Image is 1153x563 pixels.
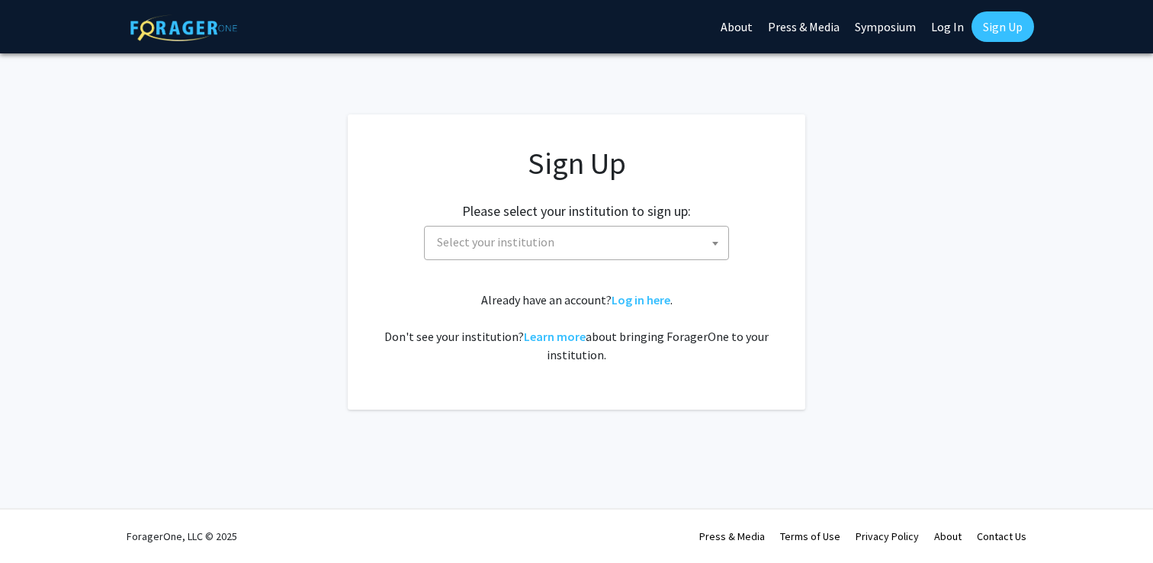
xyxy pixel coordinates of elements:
img: ForagerOne Logo [130,14,237,41]
a: Contact Us [977,529,1026,543]
div: Already have an account? . Don't see your institution? about bringing ForagerOne to your institut... [378,291,775,364]
span: Select your institution [437,234,554,249]
h2: Please select your institution to sign up: [462,203,691,220]
a: Terms of Use [780,529,840,543]
a: Log in here [612,292,670,307]
span: Select your institution [424,226,729,260]
a: Learn more about bringing ForagerOne to your institution [524,329,586,344]
a: Press & Media [699,529,765,543]
a: Privacy Policy [856,529,919,543]
div: ForagerOne, LLC © 2025 [127,510,237,563]
h1: Sign Up [378,145,775,182]
a: About [934,529,962,543]
a: Sign Up [972,11,1034,42]
span: Select your institution [431,227,728,258]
